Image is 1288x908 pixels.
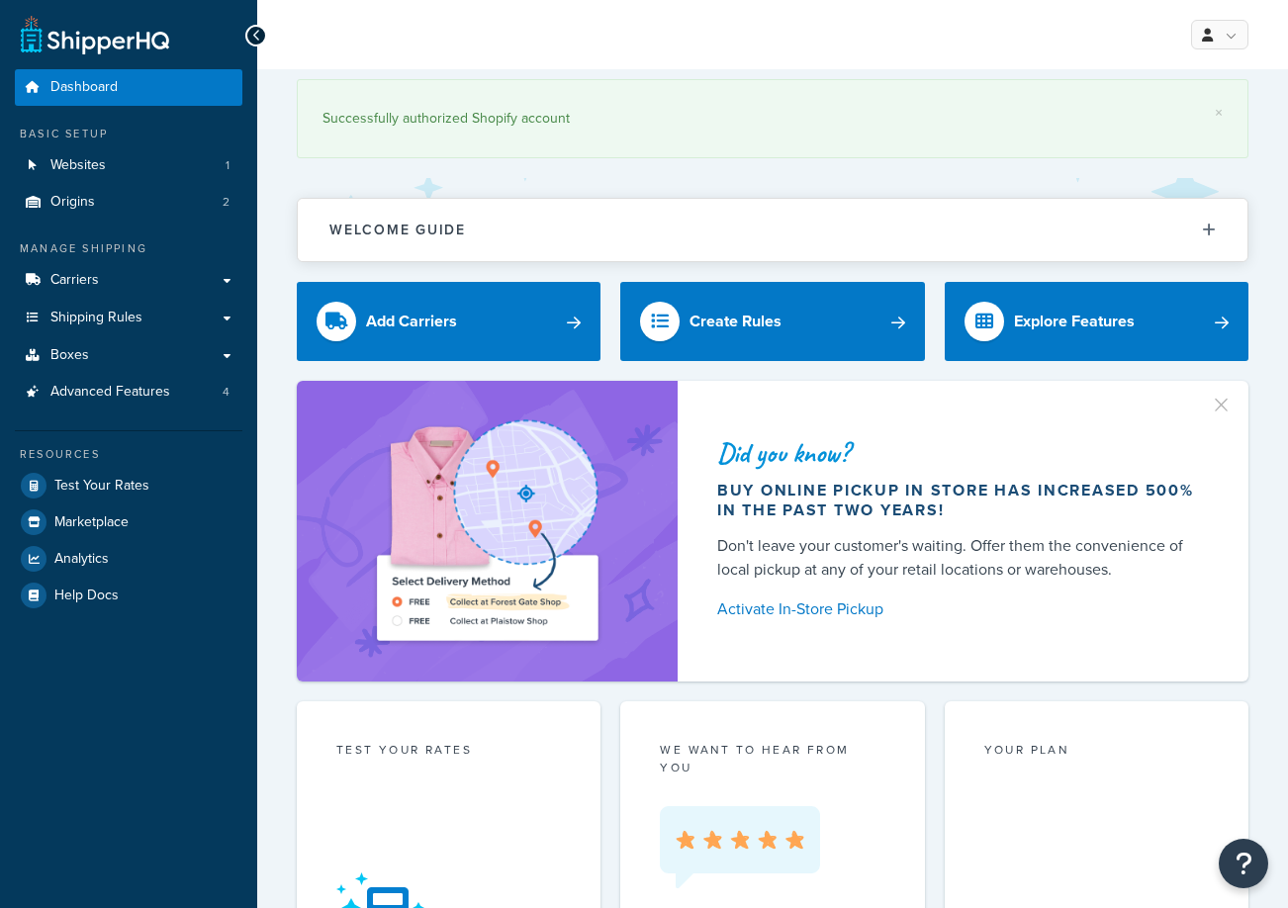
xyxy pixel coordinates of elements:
[620,282,924,361] a: Create Rules
[50,79,118,96] span: Dashboard
[15,69,242,106] a: Dashboard
[15,240,242,257] div: Manage Shipping
[1215,105,1223,121] a: ×
[717,439,1201,467] div: Did you know?
[297,282,600,361] a: Add Carriers
[15,184,242,221] a: Origins2
[54,551,109,568] span: Analytics
[366,308,457,335] div: Add Carriers
[50,194,95,211] span: Origins
[50,310,142,326] span: Shipping Rules
[50,384,170,401] span: Advanced Features
[15,300,242,336] a: Shipping Rules
[15,374,242,410] li: Advanced Features
[336,741,561,764] div: Test your rates
[15,184,242,221] li: Origins
[1014,308,1135,335] div: Explore Features
[15,147,242,184] a: Websites1
[50,272,99,289] span: Carriers
[54,514,129,531] span: Marketplace
[322,105,1223,133] div: Successfully authorized Shopify account
[984,741,1209,764] div: Your Plan
[15,374,242,410] a: Advanced Features4
[15,446,242,463] div: Resources
[329,223,466,237] h2: Welcome Guide
[717,481,1201,520] div: Buy online pickup in store has increased 500% in the past two years!
[54,588,119,604] span: Help Docs
[223,194,230,211] span: 2
[15,468,242,503] a: Test Your Rates
[15,262,242,299] a: Carriers
[15,147,242,184] li: Websites
[660,741,884,776] p: we want to hear from you
[945,282,1248,361] a: Explore Features
[226,157,230,174] span: 1
[298,199,1247,261] button: Welcome Guide
[717,534,1201,582] div: Don't leave your customer's waiting. Offer them the convenience of local pickup at any of your re...
[15,541,242,577] a: Analytics
[15,126,242,142] div: Basic Setup
[326,410,648,652] img: ad-shirt-map-b0359fc47e01cab431d101c4b569394f6a03f54285957d908178d52f29eb9668.png
[54,478,149,495] span: Test Your Rates
[50,157,106,174] span: Websites
[15,578,242,613] a: Help Docs
[15,504,242,540] a: Marketplace
[50,347,89,364] span: Boxes
[690,308,782,335] div: Create Rules
[15,337,242,374] a: Boxes
[1219,839,1268,888] button: Open Resource Center
[717,595,1201,623] a: Activate In-Store Pickup
[223,384,230,401] span: 4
